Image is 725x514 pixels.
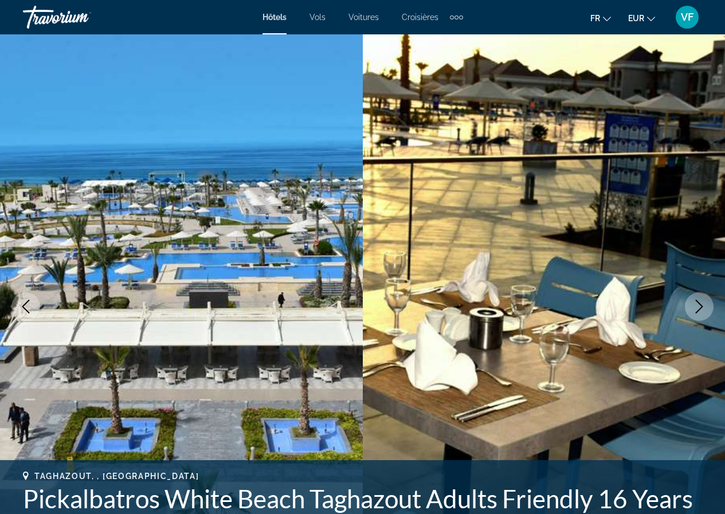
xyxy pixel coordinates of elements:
span: fr [590,14,600,23]
button: Change language [590,10,611,26]
button: User Menu [672,5,702,29]
a: Vols [309,13,326,22]
a: Voitures [348,13,379,22]
iframe: Bouton de lancement de la fenêtre de messagerie [679,468,716,505]
span: Taghazout, , [GEOGRAPHIC_DATA] [34,472,199,481]
span: EUR [628,14,644,23]
button: Extra navigation items [450,8,463,26]
button: Previous image [11,292,40,321]
button: Next image [685,292,714,321]
span: VF [681,11,693,23]
button: Change currency [628,10,655,26]
a: Hôtels [262,13,287,22]
a: Croisières [402,13,438,22]
a: Travorium [23,2,138,32]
